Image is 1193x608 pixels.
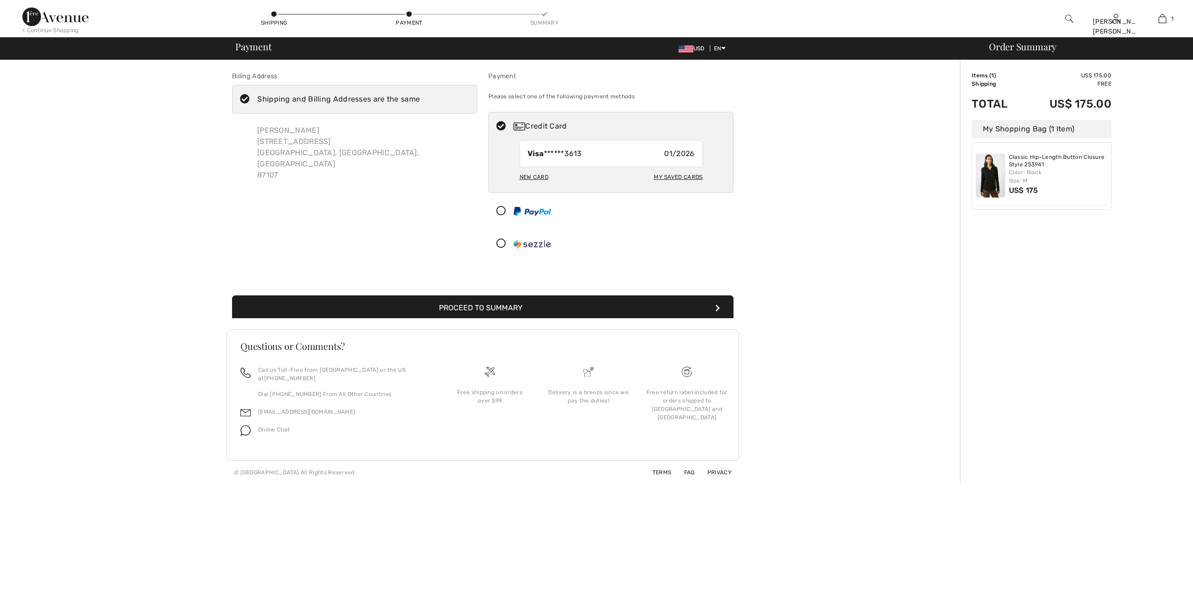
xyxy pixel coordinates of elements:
img: US Dollar [679,45,693,53]
a: Privacy [696,469,732,476]
img: call [240,368,251,378]
div: Delivery is a breeze since we pay the duties! [547,388,631,405]
img: search the website [1065,13,1073,24]
span: 1 [1171,14,1173,23]
div: Please select one of the following payment methods [488,85,734,108]
a: 1 [1139,13,1185,24]
div: Shipping [260,19,288,27]
div: New Card [520,169,549,185]
strong: Visa [528,149,544,158]
img: Sezzle [514,239,551,249]
h3: Questions or Comments? [240,342,725,351]
div: [PERSON_NAME] [PERSON_NAME] [1093,17,1138,36]
img: Classic Hip-Length Button Closure Style 253941 [976,154,1005,198]
img: PayPal [514,207,551,216]
span: EN [714,45,726,52]
div: < Continue Shopping [22,26,79,34]
img: 1ère Avenue [22,7,89,26]
div: My Shopping Bag (1 Item) [972,120,1111,138]
button: Proceed to Summary [232,295,734,321]
div: Free shipping on orders over $99 [448,388,532,405]
div: Color: Black Size: M [1009,168,1108,185]
span: US$ 175 [1009,186,1038,195]
div: Order Summary [978,42,1187,51]
img: chat [240,425,251,436]
span: Payment [235,42,271,51]
span: 1 [991,72,994,79]
p: Dial [PHONE_NUMBER] From All Other Countries [258,390,429,398]
a: Terms [641,469,672,476]
img: My Bag [1159,13,1166,24]
div: Billing Address [232,71,477,81]
span: 01/2026 [664,148,694,159]
div: Credit Card [514,121,727,132]
img: Free shipping on orders over $99 [682,367,692,377]
a: Sign In [1112,14,1120,23]
img: Free shipping on orders over $99 [485,367,495,377]
a: Classic Hip-Length Button Closure Style 253941 [1009,154,1108,168]
img: Delivery is a breeze since we pay the duties! [583,367,594,377]
div: Payment [488,71,734,81]
img: My Info [1112,13,1120,24]
a: [EMAIL_ADDRESS][DOMAIN_NAME] [258,409,355,415]
td: Shipping [972,80,1023,88]
div: Shipping and Billing Addresses are the same [257,94,420,105]
div: Free return label included for orders shipped to [GEOGRAPHIC_DATA] and [GEOGRAPHIC_DATA] [645,388,729,422]
td: US$ 175.00 [1023,71,1111,80]
td: US$ 175.00 [1023,88,1111,120]
a: FAQ [673,469,695,476]
img: email [240,408,251,418]
p: Call us Toll-Free from [GEOGRAPHIC_DATA] or the US at [258,366,429,383]
div: [PERSON_NAME] [STREET_ADDRESS] [GEOGRAPHIC_DATA], [GEOGRAPHIC_DATA], [GEOGRAPHIC_DATA] 87107 [250,117,477,188]
a: [PHONE_NUMBER] [264,375,315,382]
div: Payment [395,19,423,27]
div: My Saved Cards [654,169,702,185]
div: © [GEOGRAPHIC_DATA] All Rights Reserved [234,468,355,477]
td: Items ( ) [972,71,1023,80]
div: Summary [530,19,558,27]
img: Credit Card [514,123,525,130]
td: Total [972,88,1023,120]
span: USD [679,45,708,52]
span: Online Chat [258,426,290,433]
td: Free [1023,80,1111,88]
